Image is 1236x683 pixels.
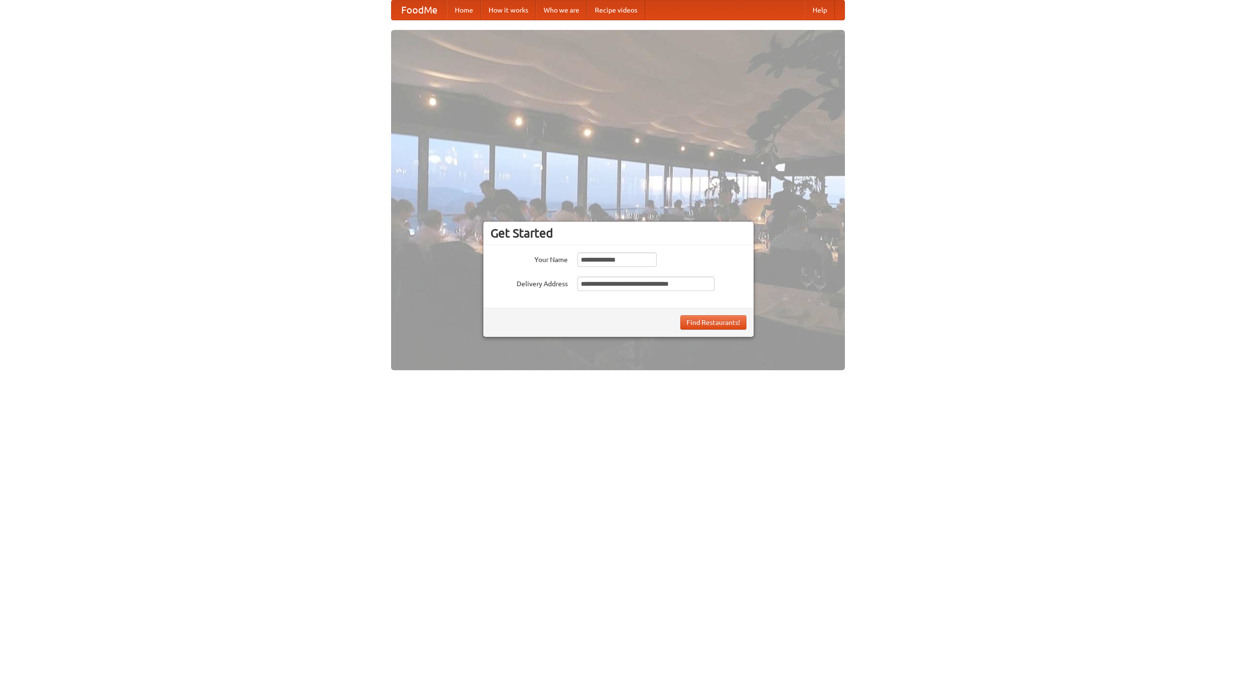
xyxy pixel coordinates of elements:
a: Who we are [536,0,587,20]
a: Home [447,0,481,20]
button: Find Restaurants! [680,315,746,330]
a: Help [805,0,835,20]
a: Recipe videos [587,0,645,20]
label: Delivery Address [491,277,568,289]
h3: Get Started [491,226,746,240]
label: Your Name [491,252,568,265]
a: How it works [481,0,536,20]
a: FoodMe [392,0,447,20]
